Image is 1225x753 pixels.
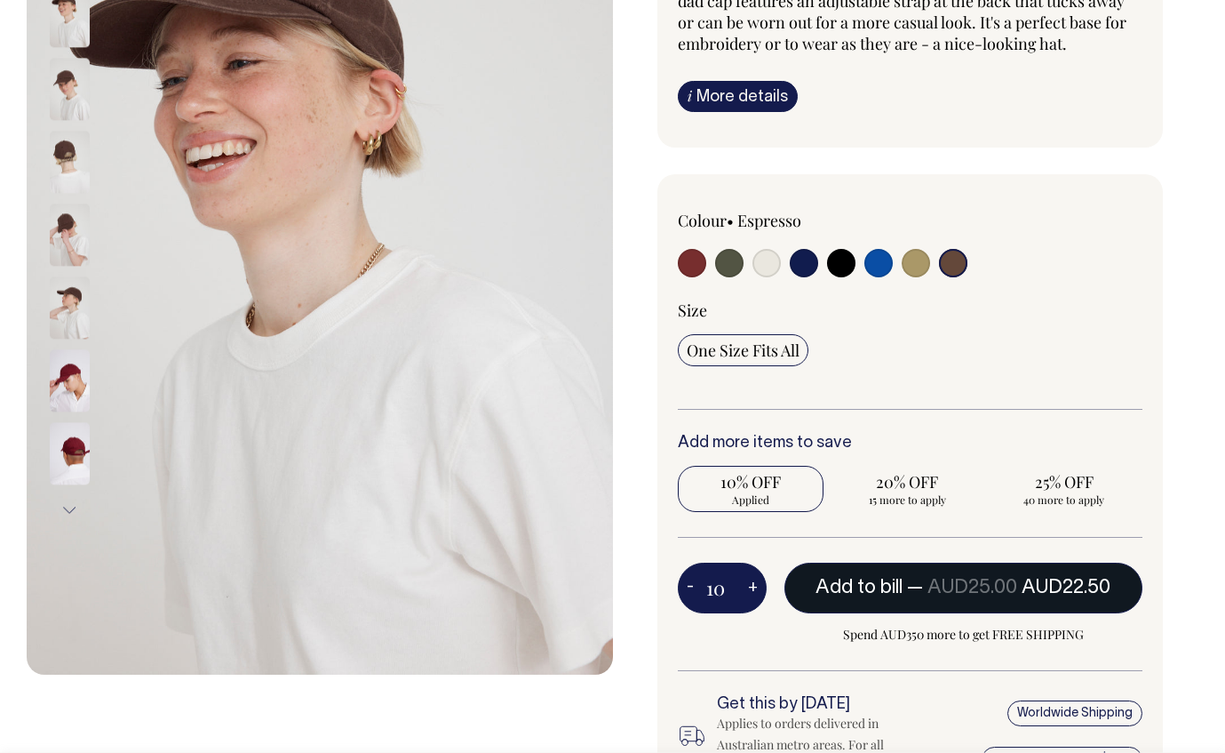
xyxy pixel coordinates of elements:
span: 20% OFF [843,471,971,493]
div: Size [678,300,1143,321]
span: Add to bill [815,579,903,597]
input: One Size Fits All [678,334,808,366]
h6: Get this by [DATE] [717,696,931,714]
span: AUD25.00 [927,579,1017,597]
span: — [907,579,1110,597]
span: Applied [687,493,815,507]
span: 40 more to apply [999,493,1127,507]
img: espresso [50,204,90,266]
button: Add to bill —AUD25.00AUD22.50 [784,563,1143,613]
span: i [688,86,692,105]
span: Spend AUD350 more to get FREE SHIPPING [784,624,1143,645]
span: • [727,210,734,231]
img: burgundy [50,349,90,412]
button: - [678,571,703,606]
img: burgundy [50,422,90,485]
span: AUD22.50 [1022,579,1110,597]
label: Espresso [737,210,801,231]
h6: Add more items to save [678,435,1143,453]
span: 25% OFF [999,471,1127,493]
span: One Size Fits All [687,340,799,361]
img: espresso [50,276,90,339]
img: espresso [50,131,90,193]
input: 20% OFF 15 more to apply [834,466,980,512]
img: espresso [50,58,90,120]
a: iMore details [678,81,798,112]
button: + [739,571,767,606]
input: 25% OFF 40 more to apply [990,466,1136,512]
div: Colour [678,210,863,231]
span: 15 more to apply [843,493,971,507]
input: 10% OFF Applied [678,466,823,512]
button: Next [56,490,83,530]
span: 10% OFF [687,471,815,493]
